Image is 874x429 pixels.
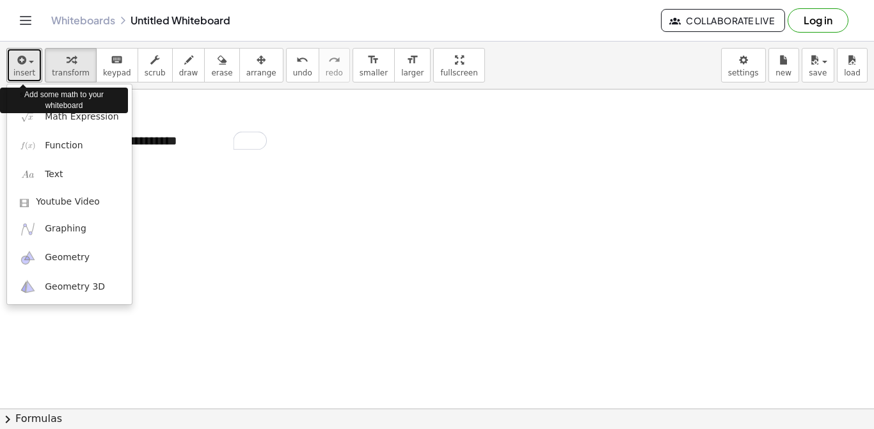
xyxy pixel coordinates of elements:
img: ggb-3d.svg [20,279,36,295]
span: Graphing [45,222,86,235]
span: undo [293,68,312,77]
span: redo [326,68,343,77]
span: arrange [246,68,276,77]
span: smaller [360,68,388,77]
img: f_x.png [20,137,36,153]
button: scrub [138,48,173,82]
span: scrub [145,68,166,77]
a: Geometry [7,244,132,272]
span: save [809,68,827,77]
a: Text [7,160,132,189]
i: redo [328,52,340,68]
button: fullscreen [433,48,484,82]
span: erase [211,68,232,77]
button: save [802,48,834,82]
div: To enrich screen reader interactions, please activate Accessibility in Grammarly extension settings [88,119,280,163]
span: fullscreen [440,68,477,77]
span: draw [179,68,198,77]
a: Geometry 3D [7,272,132,301]
span: load [844,68,861,77]
span: Function [45,139,83,152]
button: new [768,48,799,82]
button: transform [45,48,97,82]
span: transform [52,68,90,77]
span: settings [728,68,759,77]
button: redoredo [319,48,350,82]
button: settings [721,48,766,82]
span: insert [13,68,35,77]
a: Graphing [7,215,132,244]
a: Whiteboards [51,14,115,27]
img: ggb-geometry.svg [20,250,36,266]
span: larger [401,68,424,77]
span: Collaborate Live [672,15,774,26]
span: keypad [103,68,131,77]
button: Collaborate Live [661,9,785,32]
a: Math Expression [7,102,132,131]
button: insert [6,48,42,82]
span: Youtube Video [36,196,100,208]
span: Text [45,168,63,181]
span: Math Expression [45,111,118,123]
a: Youtube Video [7,189,132,215]
a: Function [7,131,132,160]
button: draw [172,48,205,82]
button: erase [204,48,239,82]
button: arrange [239,48,283,82]
button: Toggle navigation [15,10,36,31]
button: load [837,48,868,82]
span: Geometry [45,251,90,264]
img: sqrt_x.png [20,109,36,125]
button: format_sizesmaller [353,48,395,82]
img: ggb-graphing.svg [20,221,36,237]
i: undo [296,52,308,68]
button: format_sizelarger [394,48,431,82]
i: format_size [367,52,379,68]
img: Aa.png [20,167,36,183]
span: new [775,68,791,77]
button: keyboardkeypad [96,48,138,82]
i: format_size [406,52,418,68]
i: keyboard [111,52,123,68]
span: Geometry 3D [45,281,105,293]
button: undoundo [286,48,319,82]
button: Log in [788,8,848,33]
